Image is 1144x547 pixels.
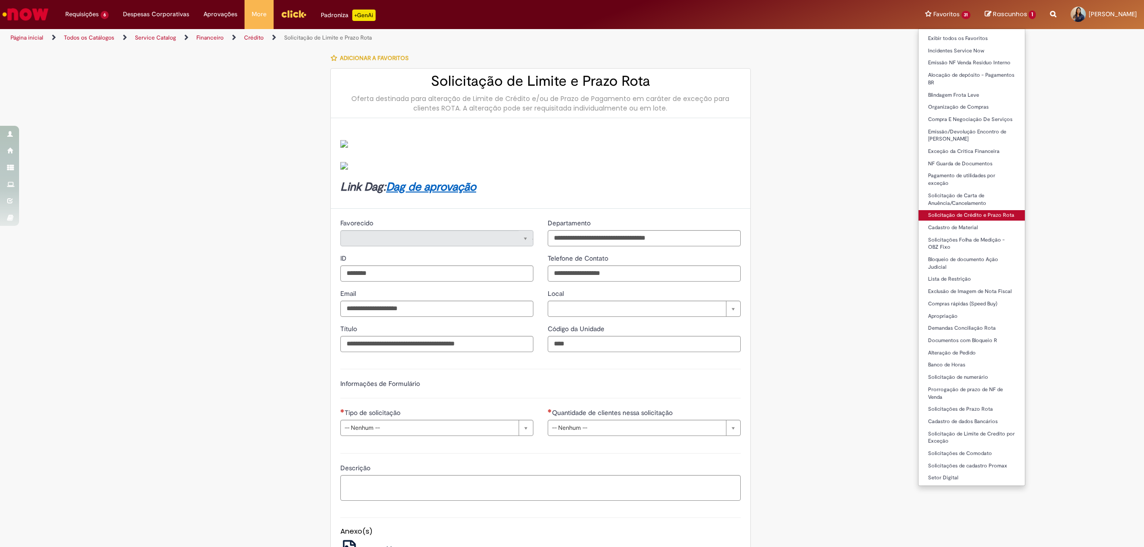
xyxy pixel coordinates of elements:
[340,94,741,113] div: Oferta destinada para alteração de Limite de Crédito e/ou de Prazo de Pagamento em caráter de exc...
[1089,10,1137,18] span: [PERSON_NAME]
[340,289,358,298] span: Email
[919,146,1025,157] a: Exceção da Crítica Financeira
[340,336,533,352] input: Título
[252,10,266,19] span: More
[919,254,1025,272] a: Bloqueio de documento Ação Judicial
[340,140,348,148] img: sys_attachment.do
[340,265,533,282] input: ID
[919,70,1025,88] a: Alocação de depósito - Pagamentos BR
[548,265,741,282] input: Telefone de Contato
[123,10,189,19] span: Despesas Corporativas
[281,7,306,21] img: click_logo_yellow_360x200.png
[961,11,971,19] span: 31
[919,448,1025,459] a: Solicitações de Comodato
[919,210,1025,221] a: Solicitação de Crédito e Prazo Rota
[340,180,476,194] strong: Link Dag:
[919,33,1025,44] a: Exibir todos os Favoritos
[919,235,1025,253] a: Solicitações Folha de Medição - OBZ Fixo
[919,404,1025,415] a: Solicitações de Prazo Rota
[548,254,610,263] span: Telefone de Contato
[919,223,1025,233] a: Cadastro de Material
[330,48,414,68] button: Adicionar a Favoritos
[919,58,1025,68] a: Emissão NF Venda Resíduo Interno
[552,420,721,436] span: -- Nenhum --
[284,34,372,41] a: Solicitação de Limite e Prazo Rota
[919,335,1025,346] a: Documentos com Bloqueio R
[65,10,99,19] span: Requisições
[548,324,606,333] span: Código da Unidade
[340,324,359,333] span: Título
[340,409,345,413] span: Necessários
[101,11,109,19] span: 6
[1029,10,1036,19] span: 1
[10,34,43,41] a: Página inicial
[340,301,533,317] input: Email
[340,379,420,388] label: Informações de Formulário
[919,461,1025,471] a: Solicitações de cadastro Promax
[340,230,533,246] a: Limpar campo Favorecido
[919,311,1025,322] a: Apropriação
[135,34,176,41] a: Service Catalog
[919,323,1025,334] a: Demandas Conciliação Rota
[919,274,1025,284] a: Lista de Restrição
[321,10,376,21] div: Padroniza
[552,408,674,417] span: Quantidade de clientes nessa solicitação
[918,29,1026,486] ul: Favoritos
[919,286,1025,297] a: Exclusão de Imagem de Nota Fiscal
[919,416,1025,427] a: Cadastro de dados Bancários
[1,5,50,24] img: ServiceNow
[919,171,1025,188] a: Pagamento de utilidades por exceção
[919,299,1025,309] a: Compras rápidas (Speed Buy)
[919,191,1025,208] a: Solicitação de Carta de Anuência/Cancelamento
[345,408,402,417] span: Tipo de solicitação
[919,473,1025,483] a: Setor Digital
[548,289,566,298] span: Local
[340,464,372,472] span: Descrição
[340,527,741,536] h5: Anexo(s)
[548,219,592,227] span: Departamento
[919,348,1025,358] a: Alteração de Pedido
[919,360,1025,370] a: Banco de Horas
[204,10,237,19] span: Aprovações
[548,230,741,246] input: Departamento
[244,34,264,41] a: Crédito
[548,409,552,413] span: Necessários
[919,46,1025,56] a: Incidentes Service Now
[919,102,1025,112] a: Organização de Compras
[196,34,224,41] a: Financeiro
[919,127,1025,144] a: Emissão/Devolução Encontro de [PERSON_NAME]
[352,10,376,21] p: +GenAi
[919,90,1025,101] a: Blindagem Frota Leve
[340,54,409,62] span: Adicionar a Favoritos
[993,10,1027,19] span: Rascunhos
[919,429,1025,446] a: Solicitação de Limite de Credito por Exceção
[919,372,1025,383] a: Solicitação de numerário
[548,301,741,317] a: Limpar campo Local
[7,29,756,47] ul: Trilhas de página
[340,475,741,501] textarea: Descrição
[919,385,1025,402] a: Prorrogação de prazo de NF de Venda
[340,162,348,170] img: sys_attachment.do
[548,336,741,352] input: Código da Unidade
[340,73,741,89] h2: Solicitação de Limite e Prazo Rota
[386,180,476,194] a: Dag de aprovação
[985,10,1036,19] a: Rascunhos
[345,420,514,436] span: -- Nenhum --
[933,10,960,19] span: Favoritos
[919,114,1025,125] a: Compra E Negociação De Serviços
[919,159,1025,169] a: NF Guarda de Documentos
[340,219,375,227] span: Somente leitura - Favorecido
[340,254,348,263] span: ID
[64,34,114,41] a: Todos os Catálogos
